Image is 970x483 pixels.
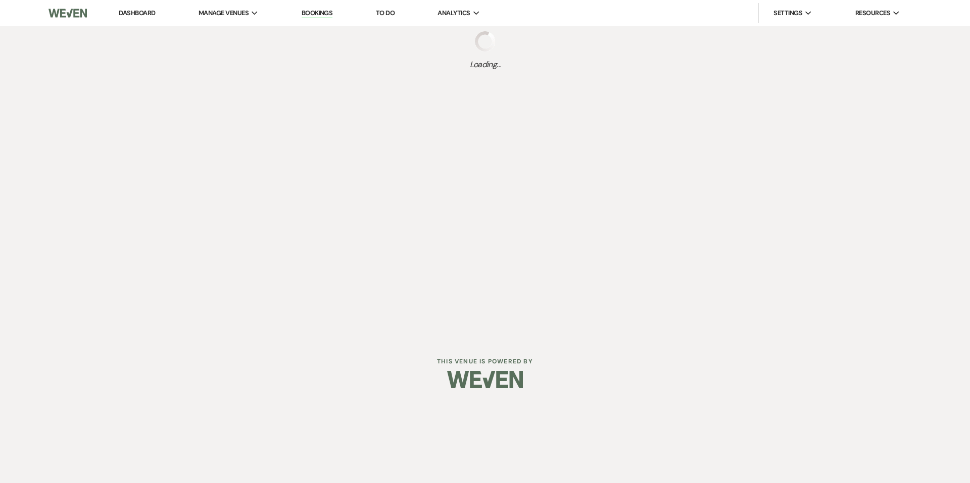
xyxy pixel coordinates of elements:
a: Dashboard [119,9,155,17]
span: Resources [855,8,890,18]
img: Weven Logo [48,3,87,24]
span: Loading... [470,59,501,71]
span: Manage Venues [199,8,249,18]
a: Bookings [302,9,333,18]
span: Settings [773,8,802,18]
img: Weven Logo [447,362,523,397]
a: To Do [376,9,395,17]
span: Analytics [438,8,470,18]
img: loading spinner [475,31,495,51]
